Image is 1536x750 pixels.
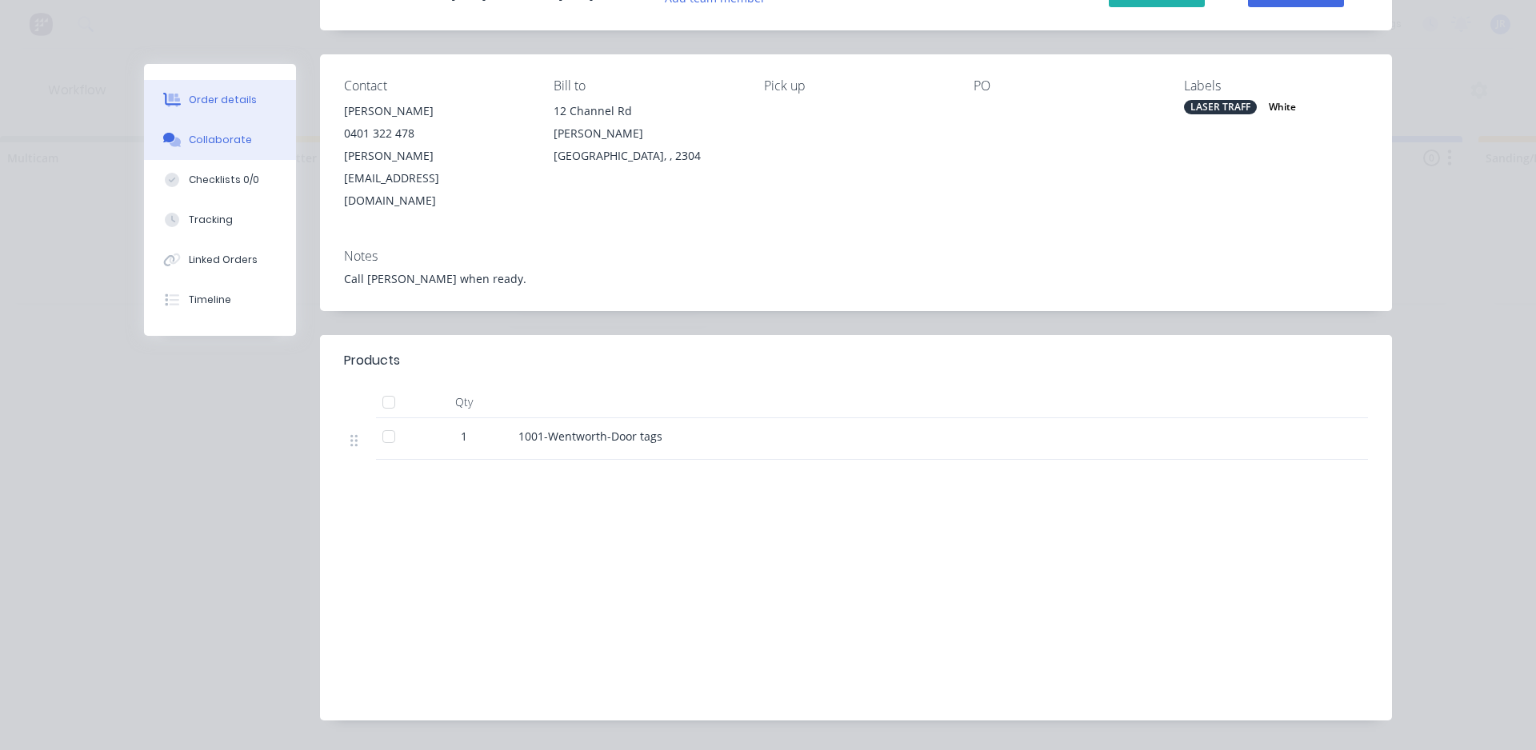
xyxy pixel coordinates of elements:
div: Call [PERSON_NAME] when ready. [344,270,1368,287]
div: Pick up [764,78,948,94]
div: Bill to [554,78,738,94]
button: Timeline [144,280,296,320]
div: Qty [416,386,512,418]
div: Collaborate [189,133,252,147]
div: LASER TRAFF [1184,100,1257,114]
div: White [1262,100,1302,114]
div: 12 Channel Rd [554,100,738,122]
button: Tracking [144,200,296,240]
div: 12 Channel Rd[PERSON_NAME][GEOGRAPHIC_DATA], , 2304 [554,100,738,167]
div: Checklists 0/0 [189,173,259,187]
div: [PERSON_NAME] [344,100,528,122]
div: Labels [1184,78,1368,94]
div: 0401 322 478 [344,122,528,145]
div: Contact [344,78,528,94]
button: Collaborate [144,120,296,160]
button: Checklists 0/0 [144,160,296,200]
div: PO [974,78,1158,94]
div: [PERSON_NAME][GEOGRAPHIC_DATA], , 2304 [554,122,738,167]
div: Products [344,351,400,370]
div: [PERSON_NAME]0401 322 478[PERSON_NAME][EMAIL_ADDRESS][DOMAIN_NAME] [344,100,528,212]
span: 1 [461,428,467,445]
div: [PERSON_NAME][EMAIL_ADDRESS][DOMAIN_NAME] [344,145,528,212]
span: 1001-Wentworth-Door tags [518,429,662,444]
div: Timeline [189,293,231,307]
div: Order details [189,93,257,107]
div: Notes [344,249,1368,264]
button: Order details [144,80,296,120]
div: Tracking [189,213,233,227]
button: Linked Orders [144,240,296,280]
div: Linked Orders [189,253,258,267]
